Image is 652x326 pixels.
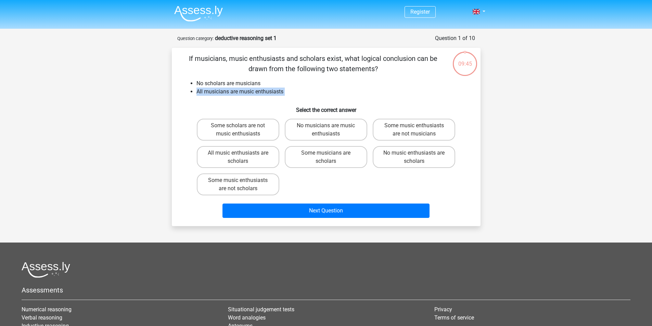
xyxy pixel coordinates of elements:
button: Next Question [222,204,430,218]
div: Question 1 of 10 [435,34,475,42]
li: No scholars are musicians [196,79,470,88]
label: Some musicians are scholars [285,146,367,168]
img: Assessly [174,5,223,22]
p: If musicians, music enthusiasts and scholars exist, what logical conclusion can be drawn from the... [183,53,444,74]
a: Register [410,9,430,15]
a: Word analogies [228,314,266,321]
a: Verbal reasoning [22,314,62,321]
label: Some music enthusiasts are not musicians [373,119,455,141]
label: No musicians are music enthusiasts [285,119,367,141]
a: Numerical reasoning [22,306,72,313]
li: All musicians are music enthusiasts [196,88,470,96]
img: Assessly logo [22,262,70,278]
label: All music enthusiasts are scholars [197,146,279,168]
h5: Assessments [22,286,630,294]
h6: Select the correct answer [183,101,470,113]
a: Situational judgement tests [228,306,294,313]
div: 09:45 [452,51,478,68]
a: Privacy [434,306,452,313]
strong: deductive reasoning set 1 [215,35,277,41]
label: Some scholars are not music enthusiasts [197,119,279,141]
label: Some music enthusiasts are not scholars [197,173,279,195]
small: Question category: [177,36,214,41]
label: No music enthusiasts are scholars [373,146,455,168]
a: Terms of service [434,314,474,321]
